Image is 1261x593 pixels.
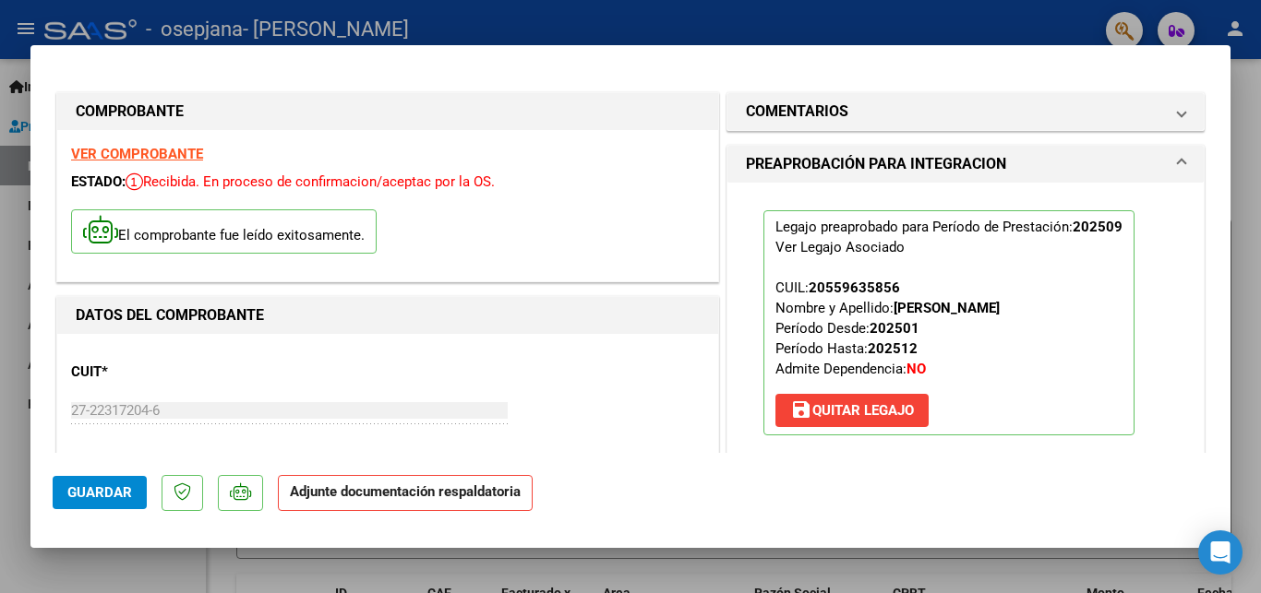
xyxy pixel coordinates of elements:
[1198,530,1243,575] div: Open Intercom Messenger
[76,306,264,324] strong: DATOS DEL COMPROBANTE
[126,173,495,190] span: Recibida. En proceso de confirmacion/aceptac por la OS.
[727,93,1204,130] mat-expansion-panel-header: COMENTARIOS
[746,153,1006,175] h1: PREAPROBACIÓN PARA INTEGRACION
[907,361,926,377] strong: NO
[71,173,126,190] span: ESTADO:
[775,394,929,427] button: Quitar Legajo
[71,209,377,255] p: El comprobante fue leído exitosamente.
[53,476,147,509] button: Guardar
[809,278,900,298] div: 20559635856
[894,300,1000,316] strong: [PERSON_NAME]
[76,102,184,120] strong: COMPROBANTE
[775,279,1000,377] span: CUIL: Nombre y Apellido: Período Desde: Período Hasta: Admite Dependencia:
[71,362,261,383] p: CUIT
[763,210,1135,435] p: Legajo preaprobado para Período de Prestación:
[790,402,914,419] span: Quitar Legajo
[775,237,905,257] div: Ver Legajo Asociado
[290,483,521,500] strong: Adjunte documentación respaldatoria
[746,101,848,123] h1: COMENTARIOS
[67,484,132,501] span: Guardar
[727,183,1204,478] div: PREAPROBACIÓN PARA INTEGRACION
[1073,219,1123,235] strong: 202509
[870,320,919,337] strong: 202501
[727,146,1204,183] mat-expansion-panel-header: PREAPROBACIÓN PARA INTEGRACION
[71,146,203,162] a: VER COMPROBANTE
[790,398,812,421] mat-icon: save
[868,340,918,357] strong: 202512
